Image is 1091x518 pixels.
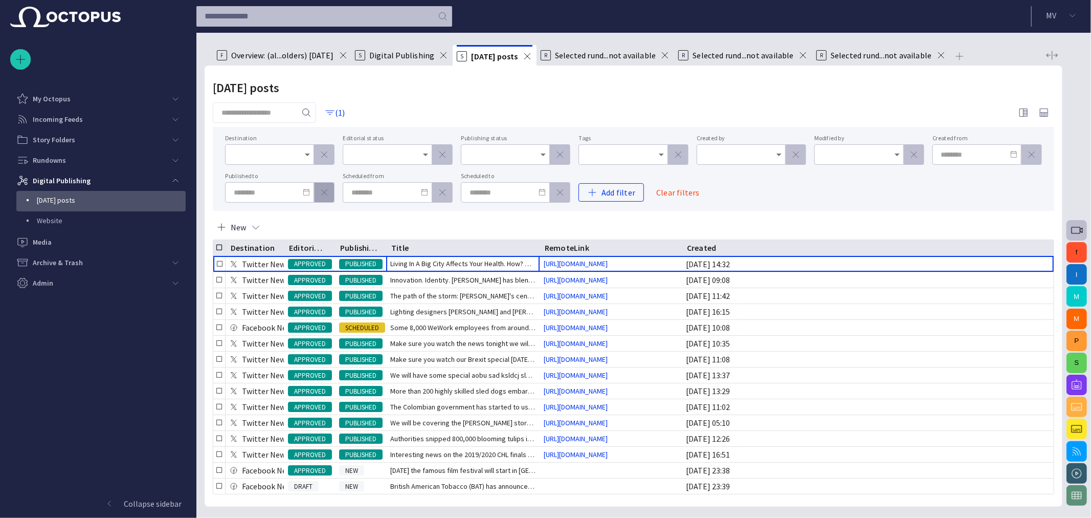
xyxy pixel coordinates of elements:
[242,258,289,270] p: Twitter News
[390,322,536,333] span: Some 8,000 WeWork employees from around the world descend on
[288,339,332,349] span: APPROVED
[540,434,612,444] a: [URL][DOMAIN_NAME]
[390,370,536,380] span: We will have some special aobu sad ksldcj slkc j adslkj sdal
[339,339,383,349] span: PUBLISHED
[686,306,730,317] div: 9/14/2018 16:15
[390,275,536,285] span: Innovation. Identity. Madonna has blended all of these and m
[339,355,383,365] span: PUBLISHED
[471,51,518,61] span: [DATE] posts
[654,147,669,162] button: Open
[816,50,827,60] p: R
[10,493,186,514] button: Collapse sidebar
[37,215,186,226] p: Website
[288,386,332,397] span: APPROVED
[10,232,186,252] div: Media
[16,211,186,232] div: Website
[242,464,296,477] p: Facebook News
[242,401,289,413] p: Twitter News
[242,369,289,381] p: Twitter News
[33,257,83,268] p: Archive & Trash
[648,183,708,202] button: Clear filters
[343,172,384,180] label: Scheduled from
[932,135,968,142] label: Created from
[540,258,612,269] a: [URL][DOMAIN_NAME]
[288,466,332,476] span: APPROVED
[1066,353,1087,373] button: S
[390,402,536,412] span: The Colombian government has started to use drones to destro
[772,147,786,162] button: Open
[678,50,688,60] p: R
[320,103,350,122] button: (1)
[686,258,730,270] div: 8/22/2018 14:32
[540,275,612,285] a: [URL][DOMAIN_NAME]
[288,323,332,333] span: APPROVED
[390,338,536,349] span: Make sure you watch the news tonight we will cover the #demo
[540,307,612,317] a: [URL][DOMAIN_NAME]
[339,307,383,317] span: PUBLISHED
[231,243,275,253] div: Destination
[418,147,433,162] button: Open
[225,172,258,180] label: Published to
[686,401,730,413] div: 4/9/2019 11:02
[687,243,716,253] div: Created
[217,50,227,60] p: F
[10,89,186,293] ul: main menu
[288,275,332,286] span: APPROVED
[33,278,53,288] p: Admin
[578,183,644,202] button: Add filter
[686,370,730,381] div: 2/21/2019 13:37
[1038,6,1085,25] button: MV
[453,45,536,66] div: S[DATE] posts
[457,51,467,61] p: S
[242,433,289,445] p: Twitter News
[686,385,730,397] div: 4/1/2019 13:29
[390,354,536,364] span: Make sure you watch our Brexit special today at 1700.
[1066,264,1087,285] button: I
[339,386,383,397] span: PUBLISHED
[686,433,730,444] div: 4/22/2020 12:26
[16,191,186,211] div: [DATE] posts
[390,307,536,317] span: Lighting designers Motoko Ishii and Akari-Lisa Ishii present
[242,337,289,350] p: Twitter News
[339,275,383,286] span: PUBLISHED
[288,291,332,301] span: APPROVED
[890,147,904,162] button: Open
[33,94,71,104] p: My Octopus
[686,338,730,349] div: 9/28/2018 10:35
[124,498,182,510] p: Collapse sidebar
[686,290,730,301] div: 9/13/2018 11:42
[831,50,932,60] span: Selected rund...not available
[461,172,495,180] label: Scheduled to
[1066,286,1087,307] button: M
[339,450,383,460] span: PUBLISHED
[390,291,536,301] span: The path of the storm: Florence's center will approach the N
[300,147,315,162] button: Open
[339,434,383,444] span: PUBLISHED
[288,418,332,428] span: APPROVED
[540,418,612,428] a: [URL][DOMAIN_NAME]
[1066,331,1087,351] button: P
[288,434,332,444] span: APPROVED
[814,135,844,142] label: Modified by
[461,135,507,142] label: Publishing status
[369,50,434,60] span: Digital Publishing
[339,371,383,381] span: PUBLISHED
[288,355,332,365] span: APPROVED
[242,274,289,286] p: Twitter News
[340,243,378,253] div: Publishing status
[540,291,612,301] a: [URL][DOMAIN_NAME]
[288,307,332,317] span: APPROVED
[1066,242,1087,263] button: f
[242,448,289,461] p: Twitter News
[390,481,536,491] span: British American Tobacco (BAT) has announced plans to cut 2,
[33,155,66,165] p: Rundowns
[213,45,351,66] div: FOverview: (al...olders) [DATE]
[225,135,257,142] label: Destination
[812,45,950,66] div: RSelected rund...not available
[242,353,289,365] p: Twitter News
[537,45,675,66] div: RSelected rund...not available
[555,50,656,60] span: Selected rund...not available
[686,449,730,460] div: 4/23/2020 16:51
[242,385,289,397] p: Twitter News
[288,259,332,269] span: APPROVED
